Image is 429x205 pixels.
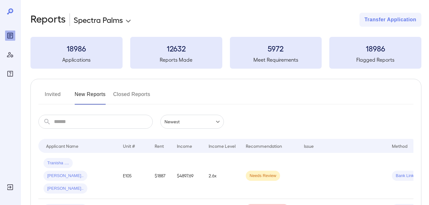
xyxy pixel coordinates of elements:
div: Newest [160,115,224,129]
button: Transfer Application [359,13,421,27]
div: Applicant Name [46,142,78,150]
td: 2.6x [204,153,241,199]
h5: Flagged Reports [329,56,421,64]
div: Income [177,142,192,150]
td: E105 [118,153,150,199]
h5: Meet Requirements [230,56,322,64]
span: Tranisha .... [44,160,73,166]
button: Invited [38,89,67,105]
h3: 5972 [230,43,322,53]
div: Manage Users [5,50,15,60]
div: Income Level [209,142,236,150]
div: Recommendation [246,142,282,150]
span: Needs Review [246,173,280,179]
h2: Reports [30,13,66,27]
div: Unit # [123,142,135,150]
div: Reports [5,31,15,41]
div: Rent [155,142,165,150]
h3: 12632 [130,43,222,53]
summary: 18986Applications12632Reports Made5972Meet Requirements18986Flagged Reports [30,37,421,69]
div: Log Out [5,182,15,192]
td: $1887 [150,153,172,199]
span: [PERSON_NAME].. [44,173,87,179]
div: Method [392,142,407,150]
td: $4897.69 [172,153,204,199]
button: Closed Reports [113,89,151,105]
p: Spectra Palms [74,15,123,25]
button: New Reports [75,89,106,105]
h5: Applications [30,56,123,64]
h5: Reports Made [130,56,222,64]
span: [PERSON_NAME].. [44,186,87,192]
h3: 18986 [329,43,421,53]
h3: 18986 [30,43,123,53]
div: Issue [304,142,314,150]
span: Bank Link [392,173,418,179]
div: FAQ [5,69,15,79]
